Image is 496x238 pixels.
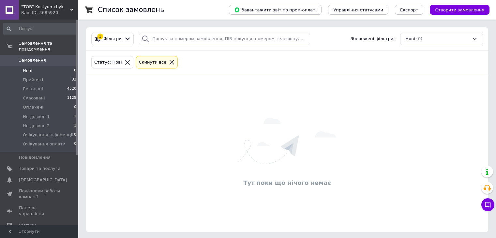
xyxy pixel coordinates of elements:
[74,132,76,138] span: 0
[19,57,46,63] span: Замовлення
[416,36,422,41] span: (0)
[19,177,67,183] span: [DEMOGRAPHIC_DATA]
[395,5,424,15] button: Експорт
[23,104,43,110] span: Оплачені
[406,36,415,42] span: Нові
[23,123,50,129] span: Не дозвон 2
[430,5,489,15] button: Створити замовлення
[351,36,395,42] span: Збережені фільтри:
[23,95,45,101] span: Скасовані
[333,7,383,12] span: Управління статусами
[74,123,76,129] span: 1
[21,4,70,10] span: "ТОВ" Kostyumchyk
[74,104,76,110] span: 0
[67,86,76,92] span: 4520
[74,141,76,147] span: 0
[19,155,51,160] span: Повідомлення
[19,166,60,171] span: Товари та послуги
[23,114,50,120] span: Не дозвон 1
[72,77,76,83] span: 33
[23,68,32,74] span: Нові
[21,10,78,16] div: Ваш ID: 3685920
[23,132,73,138] span: Очікування інформації
[67,95,76,101] span: 1125
[423,7,489,12] a: Створити замовлення
[19,40,78,52] span: Замовлення та повідомлення
[89,179,485,187] div: Тут поки що нічого немає
[139,33,310,45] input: Пошук за номером замовлення, ПІБ покупця, номером телефону, Email, номером накладної
[435,7,484,12] span: Створити замовлення
[3,23,77,35] input: Пошук
[400,7,418,12] span: Експорт
[481,198,494,211] button: Чат з покупцем
[19,205,60,217] span: Панель управління
[97,34,103,39] div: 1
[74,68,76,74] span: 0
[328,5,388,15] button: Управління статусами
[93,59,123,66] div: Статус: Нові
[104,36,122,42] span: Фільтри
[23,141,65,147] span: Очікування оплати
[98,6,164,14] h1: Список замовлень
[229,5,322,15] button: Завантажити звіт по пром-оплаті
[138,59,168,66] div: Cкинути все
[23,86,43,92] span: Виконані
[19,188,60,200] span: Показники роботи компанії
[74,114,76,120] span: 1
[23,77,43,83] span: Прийняті
[234,7,316,13] span: Завантажити звіт по пром-оплаті
[19,222,36,228] span: Відгуки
